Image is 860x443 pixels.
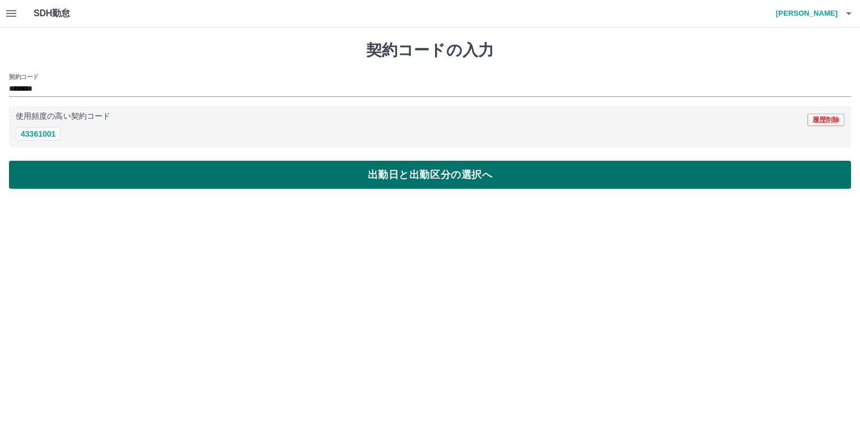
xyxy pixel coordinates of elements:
p: 使用頻度の高い契約コード [16,113,110,120]
h1: 契約コードの入力 [9,41,851,60]
button: 履歴削除 [807,114,844,126]
button: 43361001 [16,127,60,141]
h2: 契約コード [9,72,39,81]
button: 出勤日と出勤区分の選択へ [9,161,851,189]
